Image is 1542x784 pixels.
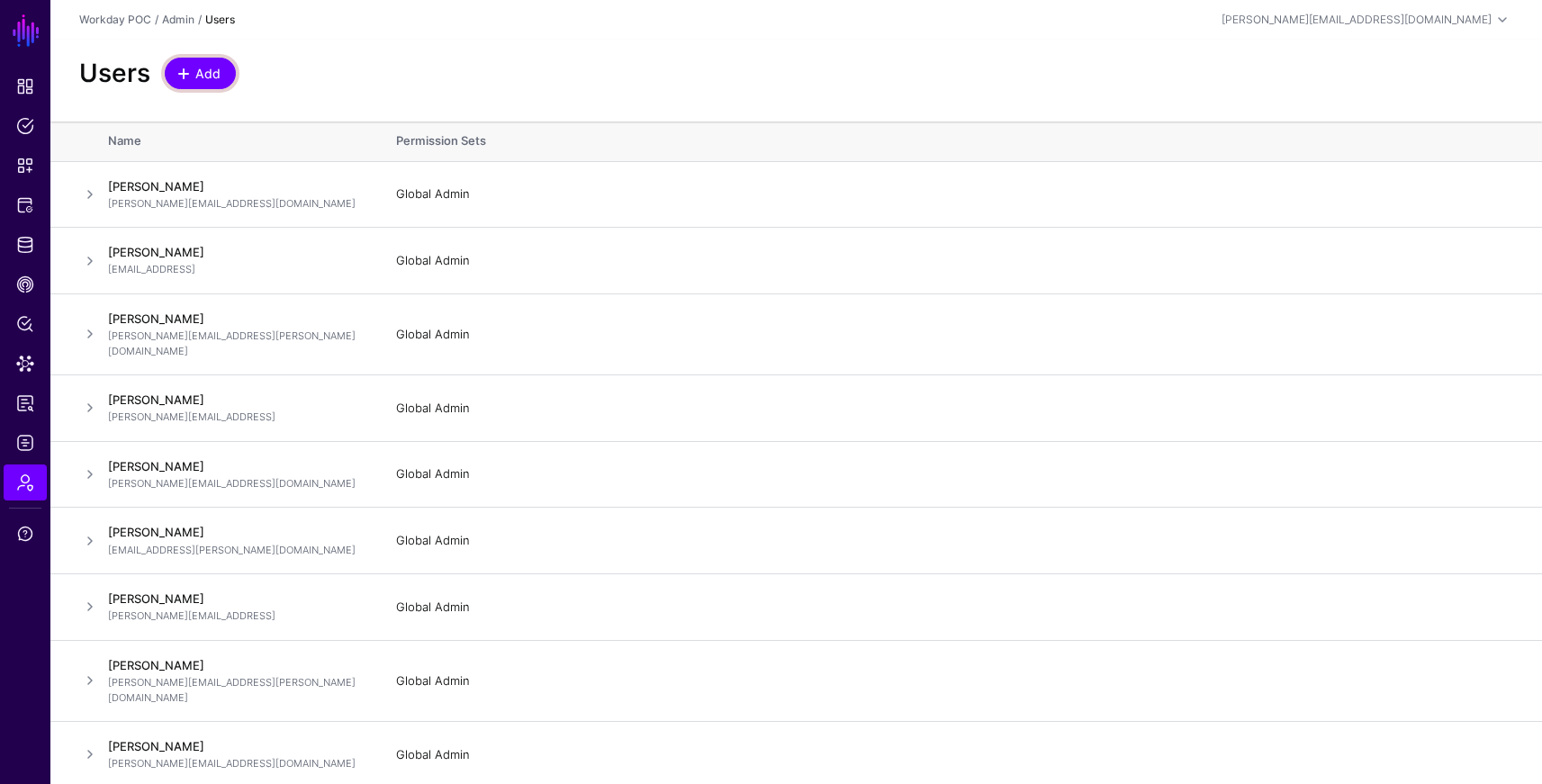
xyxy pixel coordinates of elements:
p: [PERSON_NAME][EMAIL_ADDRESS][PERSON_NAME][DOMAIN_NAME] [108,329,360,358]
p: [EMAIL_ADDRESS] [108,262,360,277]
h4: [PERSON_NAME] [108,657,360,673]
h4: [PERSON_NAME] [108,244,360,260]
strong: Users [205,13,235,26]
p: [PERSON_NAME][EMAIL_ADDRESS] [108,410,360,425]
span: Add [194,64,223,83]
a: SGNL [11,11,41,50]
a: Workday POC [79,13,151,26]
h4: [PERSON_NAME] [108,178,360,194]
th: Name [108,122,378,161]
a: Policies [4,108,47,144]
span: Logs [16,434,34,452]
p: [PERSON_NAME][EMAIL_ADDRESS][DOMAIN_NAME] [108,196,360,212]
a: Admin [162,13,194,26]
div: Global Admin [396,185,1513,203]
p: [EMAIL_ADDRESS][PERSON_NAME][DOMAIN_NAME] [108,543,360,558]
div: / [151,12,162,28]
a: Data Lens [4,346,47,382]
span: Reports [16,394,34,412]
span: Identity Data Fabric [16,236,34,254]
span: CAEP Hub [16,275,34,293]
a: Protected Systems [4,187,47,223]
p: [PERSON_NAME][EMAIL_ADDRESS][DOMAIN_NAME] [108,476,360,491]
h4: [PERSON_NAME] [108,311,360,327]
p: [PERSON_NAME][EMAIL_ADDRESS] [108,608,360,624]
a: Admin [4,464,47,500]
div: Global Admin [396,599,1513,617]
div: Global Admin [396,465,1513,483]
p: [PERSON_NAME][EMAIL_ADDRESS][DOMAIN_NAME] [108,756,360,771]
span: Data Lens [16,355,34,373]
span: Admin [16,473,34,491]
p: [PERSON_NAME][EMAIL_ADDRESS][PERSON_NAME][DOMAIN_NAME] [108,675,360,705]
a: Add [165,58,236,89]
div: Global Admin [396,326,1513,344]
span: Support [16,525,34,543]
a: Reports [4,385,47,421]
div: / [194,12,205,28]
a: Logs [4,425,47,461]
span: Protected Systems [16,196,34,214]
span: Policies [16,117,34,135]
h4: [PERSON_NAME] [108,590,360,607]
h4: [PERSON_NAME] [108,458,360,474]
div: Global Admin [396,400,1513,418]
div: Global Admin [396,532,1513,550]
th: Permission Sets [378,122,1542,161]
a: Dashboard [4,68,47,104]
h4: [PERSON_NAME] [108,738,360,754]
span: Policy Lens [16,315,34,333]
a: Snippets [4,148,47,184]
a: Identity Data Fabric [4,227,47,263]
span: Dashboard [16,77,34,95]
a: Policy Lens [4,306,47,342]
span: Snippets [16,157,34,175]
div: Global Admin [396,672,1513,690]
h4: [PERSON_NAME] [108,524,360,540]
a: CAEP Hub [4,266,47,302]
h4: [PERSON_NAME] [108,392,360,408]
div: Global Admin [396,252,1513,270]
h2: Users [79,59,150,89]
div: [PERSON_NAME][EMAIL_ADDRESS][DOMAIN_NAME] [1222,12,1492,28]
div: Global Admin [396,746,1513,764]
